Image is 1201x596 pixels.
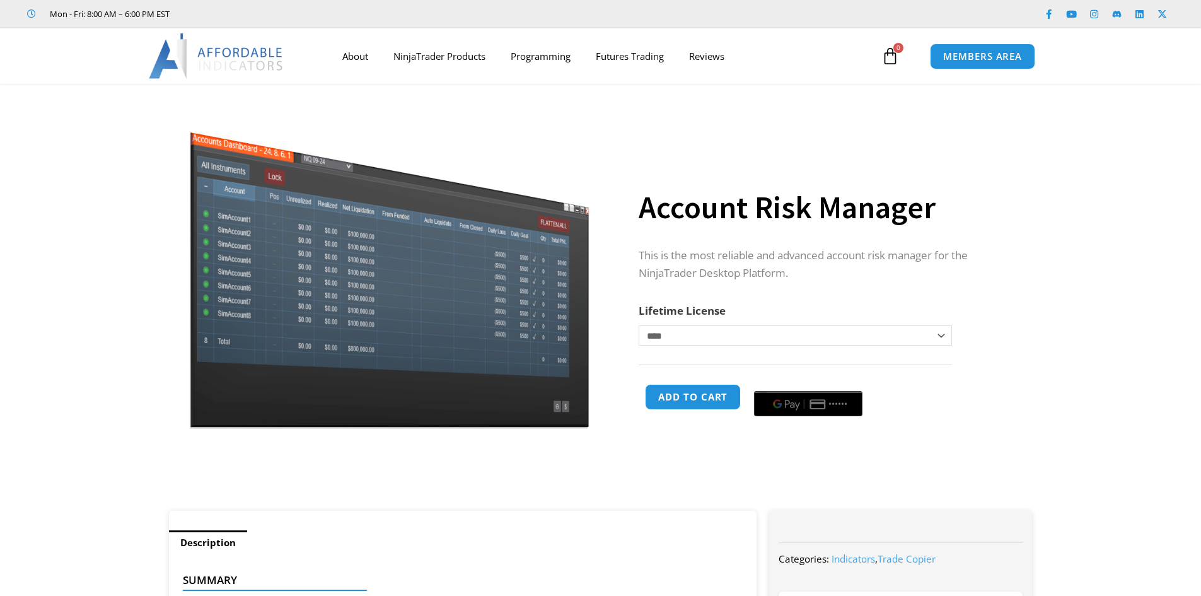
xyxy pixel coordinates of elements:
[779,552,829,565] span: Categories:
[893,43,903,53] span: 0
[832,552,936,565] span: ,
[639,303,726,318] label: Lifetime License
[183,574,733,587] h4: Summary
[583,42,676,71] a: Futures Trading
[330,42,381,71] a: About
[330,42,878,71] nav: Menu
[829,400,848,409] text: ••••••
[751,382,865,383] iframe: Secure payment input frame
[943,52,1022,61] span: MEMBERS AREA
[645,384,741,410] button: Add to cart
[754,391,862,416] button: Buy with GPay
[832,552,875,565] a: Indicators
[639,247,1007,283] p: This is the most reliable and advanced account risk manager for the NinjaTrader Desktop Platform.
[878,552,936,565] a: Trade Copier
[639,185,1007,230] h1: Account Risk Manager
[381,42,498,71] a: NinjaTrader Products
[169,530,247,555] a: Description
[498,42,583,71] a: Programming
[47,6,170,21] span: Mon - Fri: 8:00 AM – 6:00 PM EST
[187,8,376,20] iframe: Customer reviews powered by Trustpilot
[187,106,592,429] img: Screenshot 2024-08-26 15462845454 | Affordable Indicators – NinjaTrader
[930,44,1035,69] a: MEMBERS AREA
[676,42,737,71] a: Reviews
[149,33,284,79] img: LogoAI | Affordable Indicators – NinjaTrader
[862,38,918,74] a: 0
